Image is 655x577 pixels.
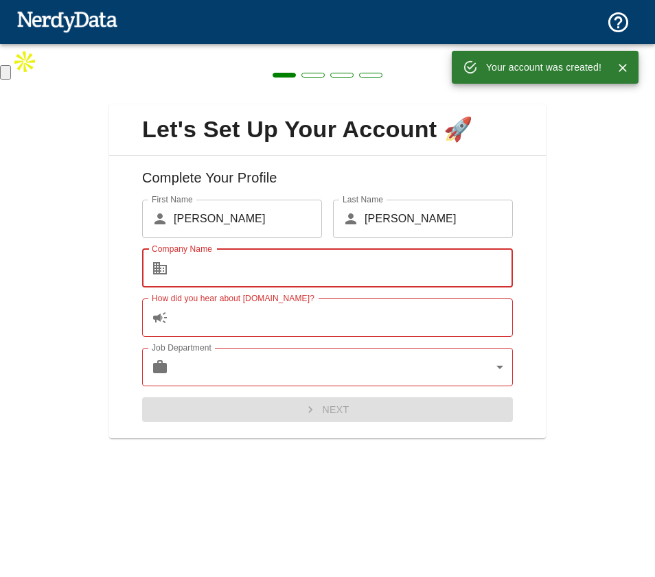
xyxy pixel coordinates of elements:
[598,2,639,43] button: Support and Documentation
[120,115,535,144] span: Let's Set Up Your Account 🚀
[586,480,639,532] iframe: Drift Widget Chat Controller
[152,342,211,353] label: Job Department
[343,193,383,205] label: Last Name
[152,193,193,205] label: First Name
[16,8,117,35] img: NerdyData.com
[120,167,535,200] h6: Complete Your Profile
[11,48,38,75] img: Apollo
[152,292,314,304] label: How did you hear about [DOMAIN_NAME]?
[152,243,212,255] label: Company Name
